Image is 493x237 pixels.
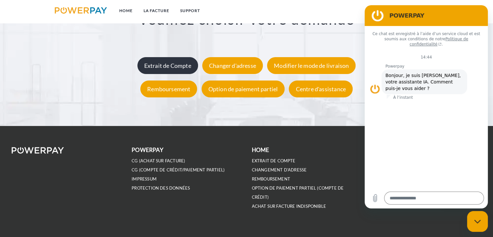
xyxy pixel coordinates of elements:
a: IMPRESSUM [132,176,157,182]
a: PROTECTION DES DONNÉES [132,185,190,191]
a: Option de paiement partiel [200,86,287,93]
a: ACHAT SUR FACTURE INDISPONIBLE [252,204,326,209]
img: logo-powerpay.svg [55,7,107,14]
div: Changer d'adresse [202,57,263,74]
a: OPTION DE PAIEMENT PARTIEL (Compte de crédit) [252,185,344,200]
a: REMBOURSEMENT [252,176,290,182]
b: Home [252,146,269,153]
a: EXTRAIT DE COMPTE [252,158,296,164]
a: Modifier le mode de livraison [265,62,357,69]
div: Option de paiement partiel [202,81,285,98]
div: Extrait de Compte [137,57,198,74]
div: Modifier le mode de livraison [267,57,356,74]
a: Remboursement [139,86,199,93]
a: Changer d'adresse [201,62,264,69]
a: CG [408,5,425,17]
div: Centre d'assistance [289,81,352,98]
a: CG (achat sur facture) [132,158,185,164]
a: Extrait de Compte [136,62,200,69]
iframe: Fenêtre de messagerie [365,5,488,208]
a: CG (Compte de crédit/paiement partiel) [132,167,225,173]
a: Centre d'assistance [287,86,354,93]
a: Support [175,5,205,17]
div: Remboursement [140,81,197,98]
img: logo-powerpay-white.svg [12,147,64,154]
a: Changement d'adresse [252,167,307,173]
iframe: Bouton de lancement de la fenêtre de messagerie, conversation en cours [467,211,488,232]
a: LA FACTURE [138,5,175,17]
b: POWERPAY [132,146,163,153]
a: Home [114,5,138,17]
